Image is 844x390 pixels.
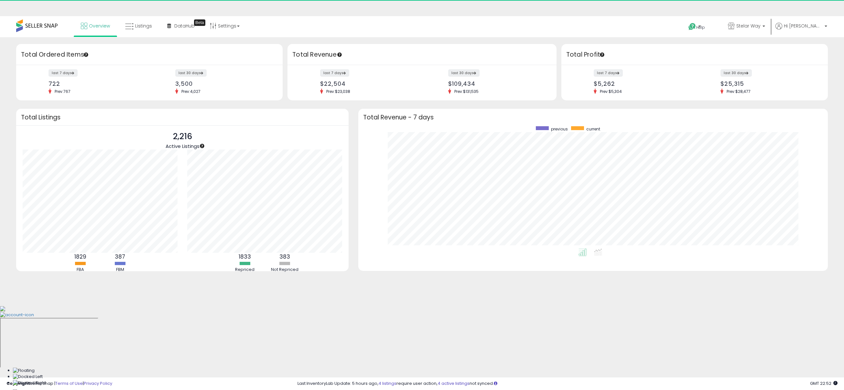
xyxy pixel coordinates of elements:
span: Overview [89,23,110,29]
span: Stelar Way [736,23,761,29]
div: 3,500 [175,80,271,87]
div: $109,434 [448,80,545,87]
span: Prev: 4,027 [178,89,204,94]
span: Prev: $28,477 [723,89,754,94]
a: DataHub [162,16,200,36]
label: last 30 days [175,69,207,77]
span: Help [696,25,705,30]
div: FBM [101,267,139,273]
a: Listings [120,16,157,36]
p: 2,216 [166,130,200,143]
div: Tooltip anchor [337,52,342,58]
span: Prev: $5,304 [597,89,625,94]
div: $5,262 [594,80,690,87]
h3: Total Ordered Items [21,50,278,59]
div: $25,315 [720,80,817,87]
a: Overview [76,16,115,36]
span: Hi [PERSON_NAME] [784,23,823,29]
a: Settings [205,16,244,36]
b: 387 [115,253,125,261]
i: Get Help [688,23,696,31]
h3: Total Revenue [292,50,552,59]
div: Tooltip anchor [199,143,205,149]
div: Tooltip anchor [83,52,89,58]
a: Hi [PERSON_NAME] [775,23,827,37]
h3: Total Revenue - 7 days [363,115,823,120]
img: Floating [13,368,35,374]
label: last 7 days [320,69,349,77]
div: $22,504 [320,80,417,87]
span: Listings [135,23,152,29]
span: Prev: $23,038 [323,89,353,94]
h3: Total Listings [21,115,344,120]
b: 1829 [74,253,86,261]
a: Stelar Way [723,16,770,37]
label: last 30 days [448,69,480,77]
div: FBA [61,267,100,273]
span: Prev: 767 [51,89,74,94]
img: Docked Right [13,380,46,386]
span: DataHub [174,23,195,29]
div: Repriced [225,267,264,273]
label: last 7 days [49,69,78,77]
b: 1833 [239,253,251,261]
div: Tooltip anchor [194,19,205,26]
h3: Total Profit [566,50,823,59]
div: Not Repriced [265,267,304,273]
label: last 30 days [720,69,752,77]
span: Active Listings [166,143,200,150]
a: Help [683,18,718,37]
div: 722 [49,80,145,87]
span: previous [551,126,568,132]
div: Tooltip anchor [599,52,605,58]
b: 383 [279,253,290,261]
span: Prev: $131,535 [451,89,482,94]
img: Docked Left [13,374,43,380]
label: last 7 days [594,69,623,77]
span: current [586,126,600,132]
